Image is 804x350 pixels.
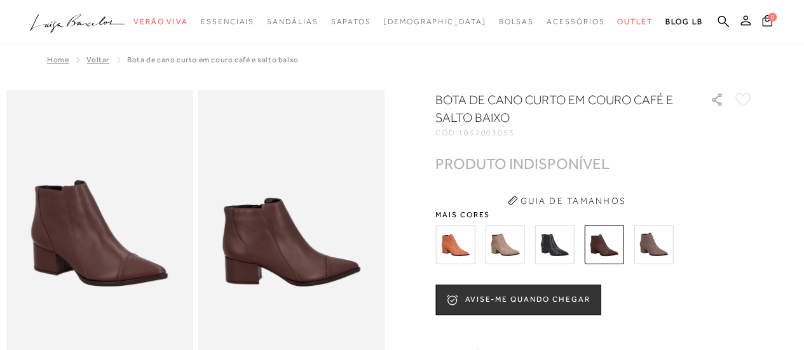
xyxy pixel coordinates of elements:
[330,10,371,34] a: noSubCategoriesText
[547,17,604,26] span: Acessórios
[547,10,604,34] a: noSubCategoriesText
[584,225,623,264] img: BOTA DE CANO CURTO EM COURO CAFÉ E SALTO BAIXO
[384,10,486,34] a: noSubCategoriesText
[435,129,690,137] div: CÓD:
[498,17,534,26] span: Bolsas
[634,225,673,264] img: BOTA DE CANO CURTO EM COURO CINZA DUMBO E SALTO BAIXO
[435,211,753,219] span: Mais cores
[435,91,674,126] h1: BOTA DE CANO CURTO EM COURO CAFÉ E SALTO BAIXO
[133,10,188,34] a: noSubCategoriesText
[435,225,475,264] img: ANKLE BOOT CARAMELO
[458,128,515,137] span: 1052003053
[330,17,371,26] span: Sapatos
[535,225,574,264] img: BOTA CANO CURTO EM COURO PRETA
[503,191,630,211] button: Guia de Tamanhos
[133,17,188,26] span: Verão Viva
[201,17,254,26] span: Essenciais
[267,17,318,26] span: Sandálias
[201,10,254,34] a: noSubCategoriesText
[768,13,777,22] span: 0
[617,10,653,34] a: noSubCategoriesText
[665,10,702,34] a: BLOG LB
[498,10,534,34] a: noSubCategoriesText
[267,10,318,34] a: noSubCategoriesText
[665,17,702,26] span: BLOG LB
[617,17,653,26] span: Outlet
[127,55,299,64] span: BOTA DE CANO CURTO EM COURO CAFÉ E SALTO BAIXO
[86,55,109,64] a: Voltar
[47,55,69,64] a: Home
[485,225,524,264] img: ANKLE BOOT TITÂNIO
[384,17,486,26] span: [DEMOGRAPHIC_DATA]
[435,157,610,170] div: PRODUTO INDISPONÍVEL
[435,285,601,315] button: AVISE-ME QUANDO CHEGAR
[758,14,776,31] button: 0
